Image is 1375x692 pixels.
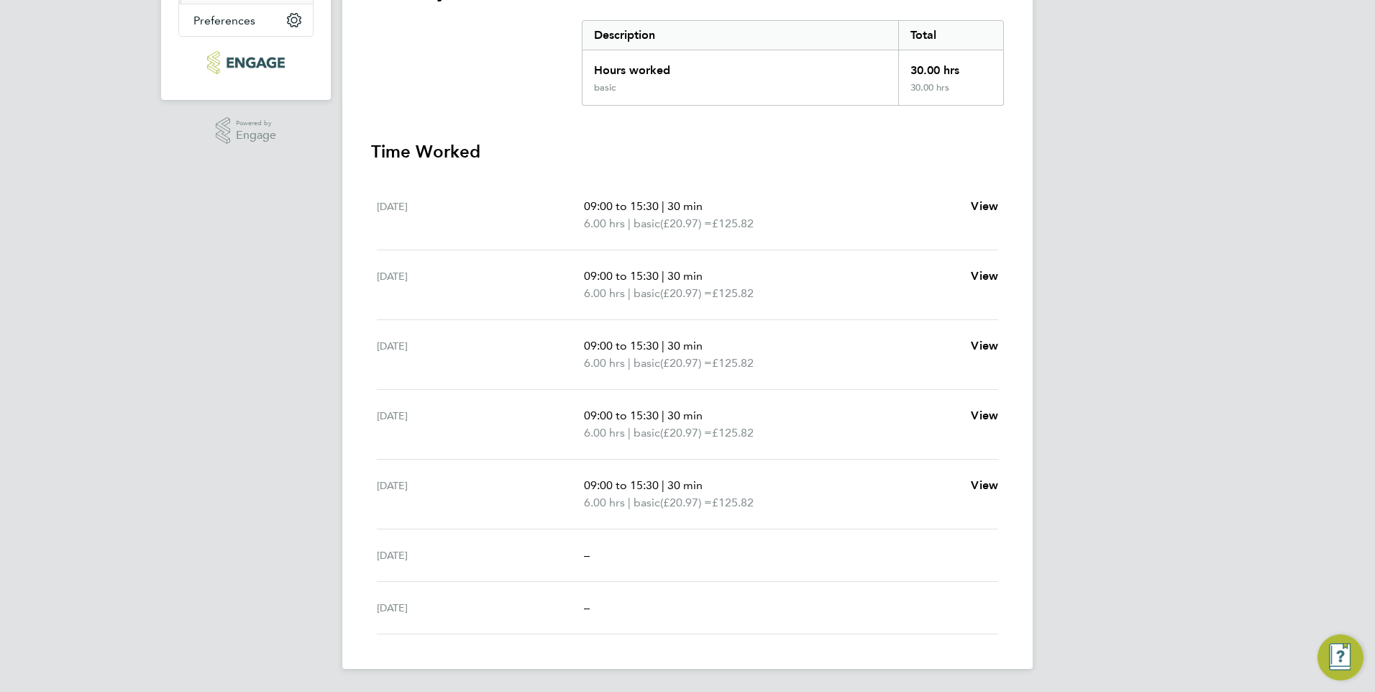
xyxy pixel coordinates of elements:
a: Go to home page [178,51,314,74]
span: 09:00 to 15:30 [584,409,659,422]
span: View [971,478,998,492]
div: Description [583,21,898,50]
span: 09:00 to 15:30 [584,269,659,283]
span: View [971,199,998,213]
span: | [628,496,631,509]
span: basic [634,355,660,372]
span: View [971,409,998,422]
div: [DATE] [377,337,584,372]
span: Preferences [193,14,255,27]
a: View [971,477,998,494]
a: Powered byEngage [216,117,277,145]
div: 30.00 hrs [898,50,1003,82]
span: 09:00 to 15:30 [584,478,659,492]
span: 6.00 hrs [584,217,625,230]
span: | [662,269,664,283]
button: Engage Resource Center [1317,634,1363,680]
span: (£20.97) = [660,217,712,230]
div: Hours worked [583,50,898,82]
div: Summary [582,20,1004,106]
span: (£20.97) = [660,286,712,300]
span: – [584,601,590,614]
a: View [971,407,998,424]
div: [DATE] [377,407,584,442]
span: Engage [236,129,276,142]
span: | [628,217,631,230]
span: 6.00 hrs [584,496,625,509]
span: View [971,269,998,283]
span: £125.82 [712,496,754,509]
span: £125.82 [712,426,754,440]
span: 6.00 hrs [584,426,625,440]
img: ncclondon-logo-retina.png [207,51,284,74]
span: | [662,409,664,422]
span: 09:00 to 15:30 [584,339,659,352]
div: [DATE] [377,477,584,511]
span: | [662,478,664,492]
a: View [971,337,998,355]
span: 30 min [667,269,703,283]
span: 6.00 hrs [584,356,625,370]
div: 30.00 hrs [898,82,1003,105]
span: Powered by [236,117,276,129]
button: Preferences [179,4,313,36]
a: View [971,268,998,285]
div: [DATE] [377,268,584,302]
div: [DATE] [377,547,584,564]
span: | [628,286,631,300]
span: | [628,356,631,370]
span: | [628,426,631,440]
span: basic [634,494,660,511]
span: | [662,199,664,213]
span: £125.82 [712,356,754,370]
span: 09:00 to 15:30 [584,199,659,213]
span: 30 min [667,339,703,352]
div: Total [898,21,1003,50]
span: (£20.97) = [660,356,712,370]
span: View [971,339,998,352]
span: | [662,339,664,352]
span: 6.00 hrs [584,286,625,300]
span: 30 min [667,478,703,492]
span: (£20.97) = [660,496,712,509]
span: basic [634,424,660,442]
h3: Time Worked [371,140,1004,163]
div: [DATE] [377,599,584,616]
span: £125.82 [712,217,754,230]
div: basic [594,82,616,94]
span: basic [634,215,660,232]
span: 30 min [667,409,703,422]
span: (£20.97) = [660,426,712,440]
a: View [971,198,998,215]
span: basic [634,285,660,302]
span: £125.82 [712,286,754,300]
span: – [584,548,590,562]
div: [DATE] [377,198,584,232]
span: 30 min [667,199,703,213]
